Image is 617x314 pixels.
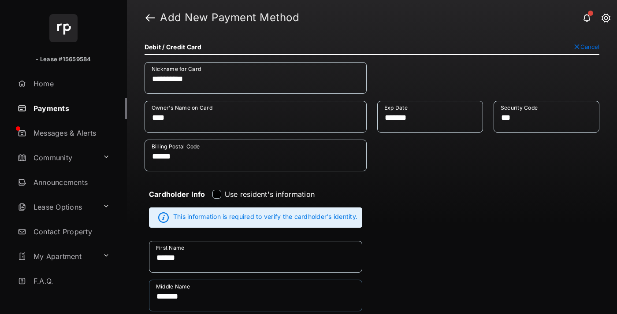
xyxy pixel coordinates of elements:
a: Messages & Alerts [14,122,127,144]
a: F.A.Q. [14,270,127,292]
a: Contact Property [14,221,127,242]
a: Community [14,147,99,168]
p: - Lease #15659584 [36,55,91,64]
label: Use resident's information [225,190,315,199]
a: Announcements [14,172,127,193]
strong: Add New Payment Method [160,12,299,23]
a: My Apartment [14,246,99,267]
a: Lease Options [14,196,99,218]
a: Payments [14,98,127,119]
strong: Cardholder Info [149,190,205,214]
iframe: Credit card field [377,62,599,101]
a: Home [14,73,127,94]
button: Cancel [573,43,599,50]
span: Cancel [580,43,599,50]
span: This information is required to verify the cardholder's identity. [173,212,357,223]
img: svg+xml;base64,PHN2ZyB4bWxucz0iaHR0cDovL3d3dy53My5vcmcvMjAwMC9zdmciIHdpZHRoPSI2NCIgaGVpZ2h0PSI2NC... [49,14,78,42]
h4: Debit / Credit Card [145,43,202,51]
